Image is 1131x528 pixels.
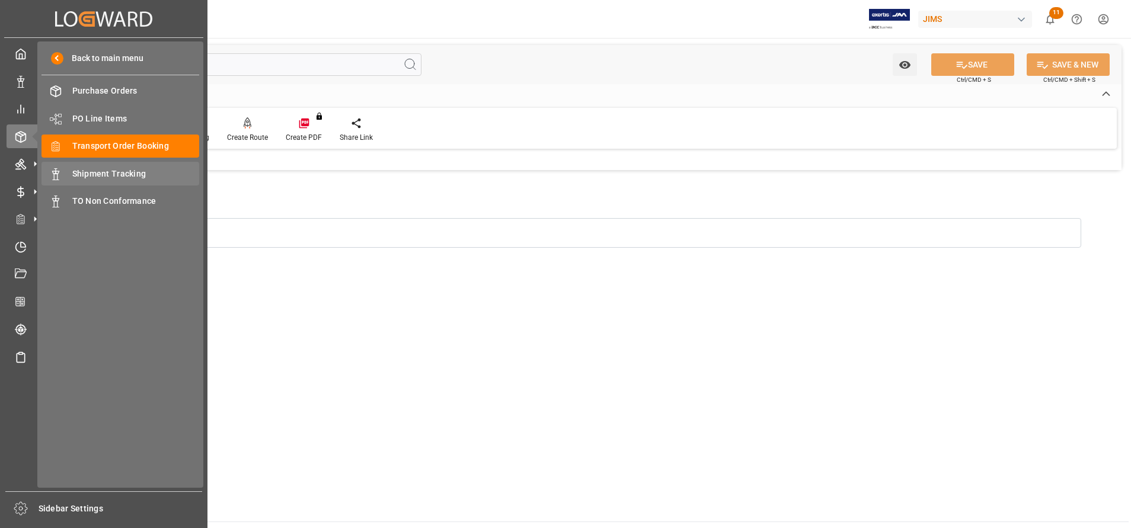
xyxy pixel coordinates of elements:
[918,11,1032,28] div: JIMS
[7,290,201,313] a: CO2 Calculator
[55,53,421,76] input: Search Fields
[7,345,201,368] a: Sailing Schedules
[41,135,199,158] a: Transport Order Booking
[1043,75,1095,84] span: Ctrl/CMD + Shift + S
[41,107,199,130] a: PO Line Items
[7,69,201,92] a: Data Management
[1037,6,1063,33] button: show 11 new notifications
[893,53,917,76] button: open menu
[72,113,200,125] span: PO Line Items
[7,42,201,65] a: My Cockpit
[41,79,199,103] a: Purchase Orders
[41,190,199,213] a: TO Non Conformance
[39,503,203,515] span: Sidebar Settings
[918,8,1037,30] button: JIMS
[41,162,199,185] a: Shipment Tracking
[869,9,910,30] img: Exertis%20JAM%20-%20Email%20Logo.jpg_1722504956.jpg
[7,263,201,286] a: Document Management
[72,195,200,207] span: TO Non Conformance
[7,97,201,120] a: My Reports
[7,318,201,341] a: Tracking Shipment
[931,53,1014,76] button: SAVE
[72,140,200,152] span: Transport Order Booking
[7,235,201,258] a: Timeslot Management V2
[72,85,200,97] span: Purchase Orders
[340,132,373,143] div: Share Link
[227,132,268,143] div: Create Route
[1063,6,1090,33] button: Help Center
[72,168,200,180] span: Shipment Tracking
[63,52,143,65] span: Back to main menu
[1027,53,1110,76] button: SAVE & NEW
[957,75,991,84] span: Ctrl/CMD + S
[1049,7,1063,19] span: 11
